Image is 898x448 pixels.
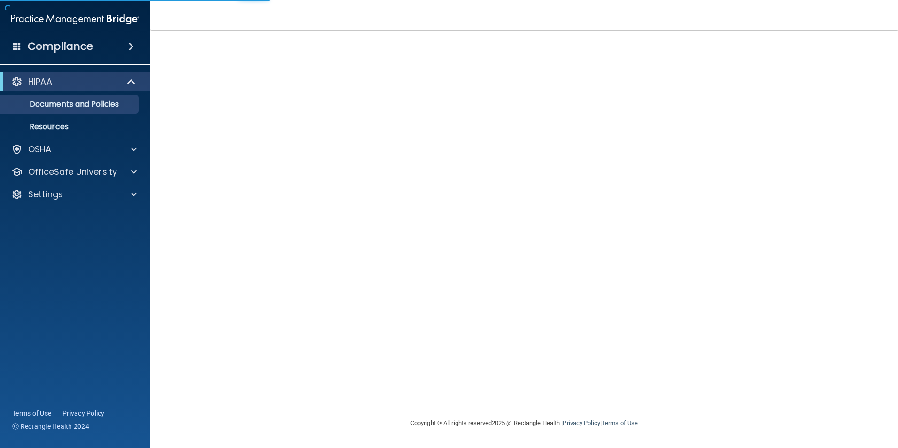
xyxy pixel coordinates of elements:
a: Privacy Policy [62,409,105,418]
a: OSHA [11,144,137,155]
a: Settings [11,189,137,200]
p: Settings [28,189,63,200]
p: Documents and Policies [6,100,134,109]
div: Copyright © All rights reserved 2025 @ Rectangle Health | | [353,408,696,438]
p: OfficeSafe University [28,166,117,178]
a: OfficeSafe University [11,166,137,178]
h4: Compliance [28,40,93,53]
a: Terms of Use [12,409,51,418]
p: Resources [6,122,134,131]
a: Privacy Policy [563,419,600,426]
p: OSHA [28,144,52,155]
img: PMB logo [11,10,139,29]
a: HIPAA [11,76,136,87]
span: Ⓒ Rectangle Health 2024 [12,422,89,431]
a: Terms of Use [602,419,638,426]
p: HIPAA [28,76,52,87]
